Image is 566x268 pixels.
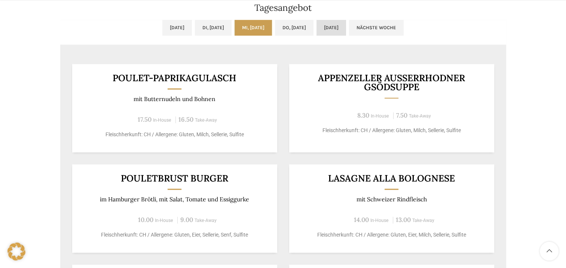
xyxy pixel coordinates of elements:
p: Fleischherkunft: CH / Allergene: Gluten, Milch, Sellerie, Sulfite [298,127,485,134]
a: Mi, [DATE] [235,20,272,36]
h3: LASAGNE ALLA BOLOGNESE [298,174,485,183]
span: Take-Away [412,218,434,223]
a: Do, [DATE] [275,20,313,36]
span: In-House [153,118,171,123]
span: Take-Away [195,118,217,123]
span: In-House [371,113,389,119]
span: 14.00 [354,216,369,224]
p: im Hamburger Brötli, mit Salat, Tomate und Essiggurke [81,196,268,203]
h3: Appenzeller Ausserrhodner Gsödsuppe [298,73,485,92]
a: [DATE] [316,20,346,36]
span: 10.00 [138,216,153,224]
a: Nächste Woche [349,20,404,36]
p: mit Schweizer Rindfleisch [298,196,485,203]
span: In-House [370,218,389,223]
span: 17.50 [138,115,152,124]
span: 7.50 [396,111,407,119]
span: 16.50 [178,115,193,124]
span: In-House [155,218,173,223]
span: 9.00 [180,216,193,224]
span: 8.30 [357,111,369,119]
p: Fleischherkunft: CH / Allergene: Gluten, Eier, Milch, Sellerie, Sulfite [298,231,485,239]
h3: Poulet-Paprikagulasch [81,73,268,83]
h2: Tagesangebot [60,3,506,12]
a: Scroll to top button [540,242,559,261]
p: Fleischherkunft: CH / Allergene: Gluten, Milch, Sellerie, Sulfite [81,131,268,138]
a: [DATE] [162,20,192,36]
span: 13.00 [396,216,411,224]
span: Take-Away [409,113,431,119]
p: mit Butternudeln und Bohnen [81,95,268,103]
span: Take-Away [195,218,217,223]
h3: Pouletbrust Burger [81,174,268,183]
a: Di, [DATE] [195,20,232,36]
p: Fleischherkunft: CH / Allergene: Gluten, Eier, Sellerie, Senf, Sulfite [81,231,268,239]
